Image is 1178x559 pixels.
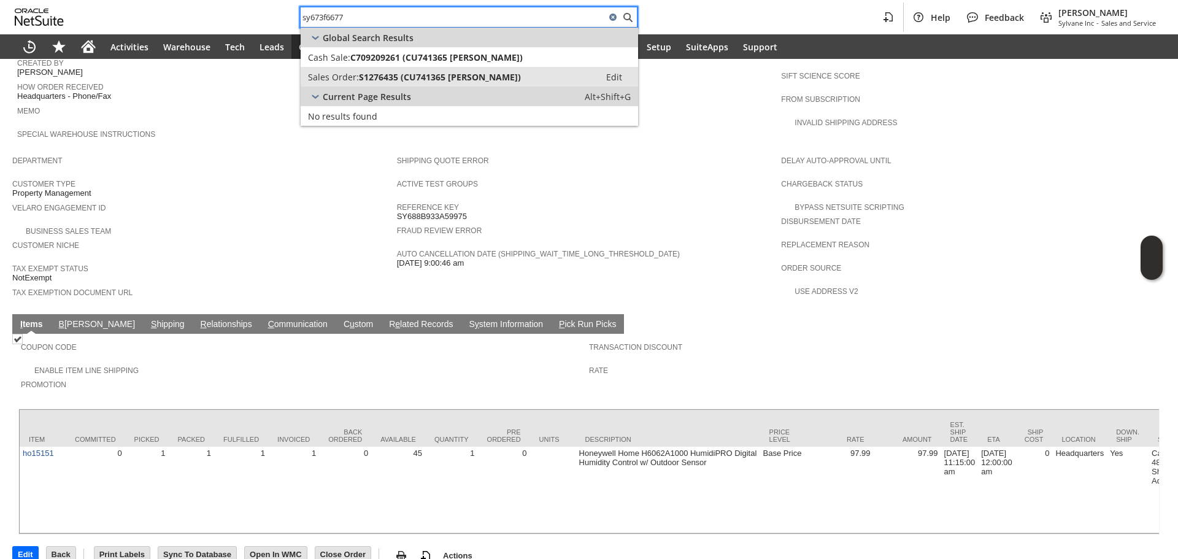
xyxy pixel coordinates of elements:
div: ETA [987,436,1006,443]
a: Support [736,34,785,59]
div: Location [1061,436,1098,443]
a: Communication [265,319,331,331]
a: Tax Exemption Document URL [12,288,133,297]
span: - [1096,18,1099,28]
div: Quantity [434,436,469,443]
a: Warehouse [156,34,218,59]
a: Unrolled view on [1144,317,1158,331]
span: S [151,319,156,329]
span: C709209261 (CU741365 [PERSON_NAME]) [350,52,523,63]
svg: logo [15,9,64,26]
div: Description [585,436,751,443]
a: Customer Niche [12,241,79,250]
a: Home [74,34,103,59]
a: Created By [17,59,64,67]
iframe: Click here to launch Oracle Guided Learning Help Panel [1141,236,1163,280]
div: Pre Ordered [487,428,521,443]
span: Warehouse [163,41,210,53]
a: Customer Type [12,180,75,188]
a: Coupon Code [21,343,77,352]
a: Department [12,156,63,165]
a: B[PERSON_NAME] [56,319,138,331]
a: Pick Run Picks [556,319,619,331]
a: Chargeback Status [781,180,863,188]
span: SY688B933A59975 [397,212,467,222]
a: Sift Science Score [781,72,860,80]
span: Current Page Results [323,91,411,102]
td: 1 [169,447,214,533]
td: 1 [425,447,478,533]
a: Velaro Engagement ID [12,204,106,212]
span: R [201,319,207,329]
span: Sylvane Inc [1058,18,1094,28]
a: Bypass NetSuite Scripting [795,203,904,212]
svg: Recent Records [22,39,37,54]
a: How Order Received [17,83,104,91]
a: Activities [103,34,156,59]
a: Invalid Shipping Address [795,118,897,127]
a: Edit: [593,69,636,84]
span: Global Search Results [323,32,414,44]
span: B [59,319,64,329]
td: [DATE] 12:00:00 am [978,447,1015,533]
img: Checked [12,334,23,344]
span: Cash Sale: [308,52,350,63]
a: Auto Cancellation Date (shipping_wait_time_long_threshold_date) [397,250,680,258]
a: No results found [301,106,638,126]
svg: Shortcuts [52,39,66,54]
span: P [559,319,564,329]
span: Opportunities [299,41,358,53]
td: 0 [66,447,125,533]
a: Transaction Discount [589,343,682,352]
a: Disbursement Date [781,217,861,226]
div: Item [29,436,56,443]
a: ho15151 [23,449,54,458]
svg: Home [81,39,96,54]
a: Replacement reason [781,241,869,249]
a: Leads [252,34,291,59]
td: 97.99 [806,447,874,533]
span: I [20,319,23,329]
div: Units [539,436,567,443]
td: 0 [1015,447,1053,533]
a: Items [17,319,46,331]
td: Honeywell Home H6062A1000 HumidiPRO Digital Humidity Control w/ Outdoor Sensor [576,447,760,533]
a: From Subscription [781,95,860,104]
td: 1 [268,447,319,533]
span: Support [743,41,777,53]
span: Sales Order: [308,71,359,83]
div: Rate [815,436,864,443]
span: Headquarters - Phone/Fax [17,91,111,101]
div: Down. Ship [1116,428,1139,443]
a: Cash Sale:C709209261 (CU741365 [PERSON_NAME])Edit: [301,47,638,67]
a: Memo [17,107,40,115]
td: Yes [1107,447,1149,533]
a: Tax Exempt Status [12,264,88,273]
a: Delay Auto-Approval Until [781,156,891,165]
div: Back Ordered [328,428,362,443]
span: Alt+Shift+G [585,91,631,102]
td: Base Price [760,447,806,533]
div: Invoiced [277,436,310,443]
a: Relationships [198,319,255,331]
span: S1276435 (CU741365 [PERSON_NAME]) [359,71,521,83]
span: Sales and Service [1101,18,1156,28]
a: Fraud Review Error [397,226,482,235]
span: [DATE] 9:00:46 am [397,258,464,268]
div: Est. Ship Date [950,421,969,443]
a: Related Records [386,319,456,331]
a: Special Warehouse Instructions [17,130,155,139]
div: Picked [134,436,160,443]
a: Enable Item Line Shipping [34,366,139,375]
td: 45 [371,447,425,533]
td: 97.99 [874,447,941,533]
a: SuiteApps [679,34,736,59]
a: Promotion [21,380,66,389]
a: Use Address V2 [795,287,858,296]
a: Sales Order:S1276435 (CU741365 [PERSON_NAME])Edit: [301,67,638,87]
span: Setup [647,41,671,53]
span: Oracle Guided Learning Widget. To move around, please hold and drag [1141,258,1163,280]
span: NotExempt [12,273,52,283]
a: Tech [218,34,252,59]
td: [DATE] 11:15:00 am [941,447,979,533]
